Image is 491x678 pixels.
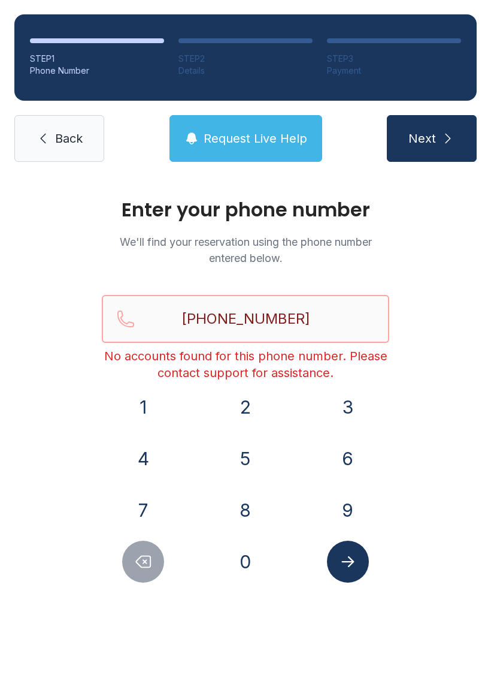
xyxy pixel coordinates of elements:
button: 4 [122,438,164,480]
button: 5 [225,438,266,480]
button: 2 [225,386,266,428]
button: 6 [327,438,369,480]
div: Phone Number [30,65,164,77]
div: STEP 2 [178,53,313,65]
input: Reservation phone number [102,295,389,343]
div: Payment [327,65,461,77]
div: STEP 3 [327,53,461,65]
p: We'll find your reservation using the phone number entered below. [102,234,389,266]
div: Details [178,65,313,77]
div: STEP 1 [30,53,164,65]
button: Delete number [122,541,164,583]
span: Next [408,130,436,147]
span: Request Live Help [204,130,307,147]
button: 7 [122,489,164,531]
button: 8 [225,489,266,531]
button: Submit lookup form [327,541,369,583]
button: 1 [122,386,164,428]
h1: Enter your phone number [102,200,389,219]
button: 9 [327,489,369,531]
span: Back [55,130,83,147]
button: 3 [327,386,369,428]
div: No accounts found for this phone number. Please contact support for assistance. [102,348,389,381]
button: 0 [225,541,266,583]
